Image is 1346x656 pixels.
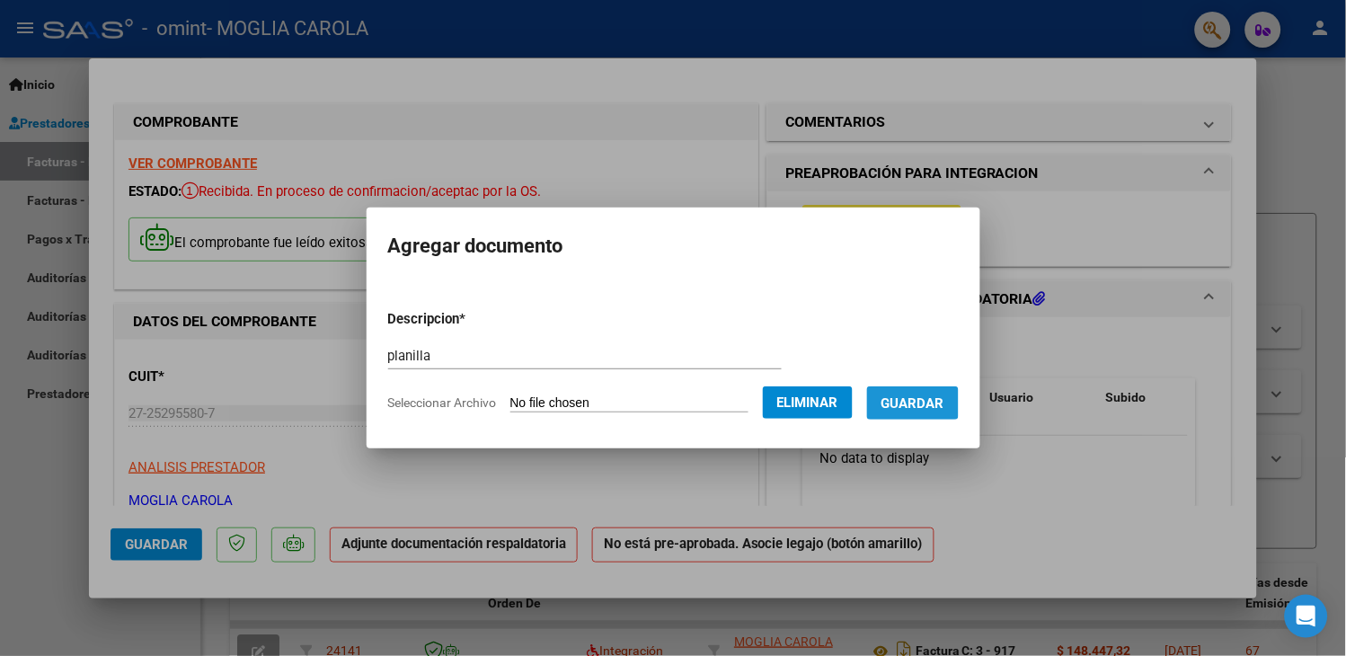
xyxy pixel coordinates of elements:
[388,229,959,263] h2: Agregar documento
[777,394,838,411] span: Eliminar
[763,386,853,419] button: Eliminar
[1285,595,1328,638] div: Open Intercom Messenger
[388,395,497,410] span: Seleccionar Archivo
[388,309,560,330] p: Descripcion
[867,386,959,420] button: Guardar
[881,395,944,412] span: Guardar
